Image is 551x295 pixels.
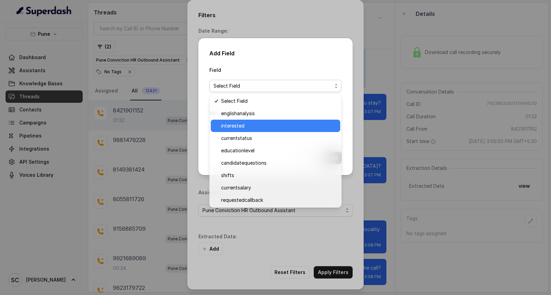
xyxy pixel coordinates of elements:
span: Select Field [214,82,332,90]
button: Select Field [209,80,342,92]
span: Select Field [221,97,336,105]
span: educationlevel [221,146,336,155]
span: englishanalysis [221,109,336,118]
span: interested [221,122,336,130]
span: currentstatus [221,134,336,142]
span: shifts [221,171,336,179]
span: requestedcallback [221,196,336,204]
span: currentsalary [221,184,336,192]
span: candidatequestions [221,159,336,167]
div: Select Field [209,94,342,208]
